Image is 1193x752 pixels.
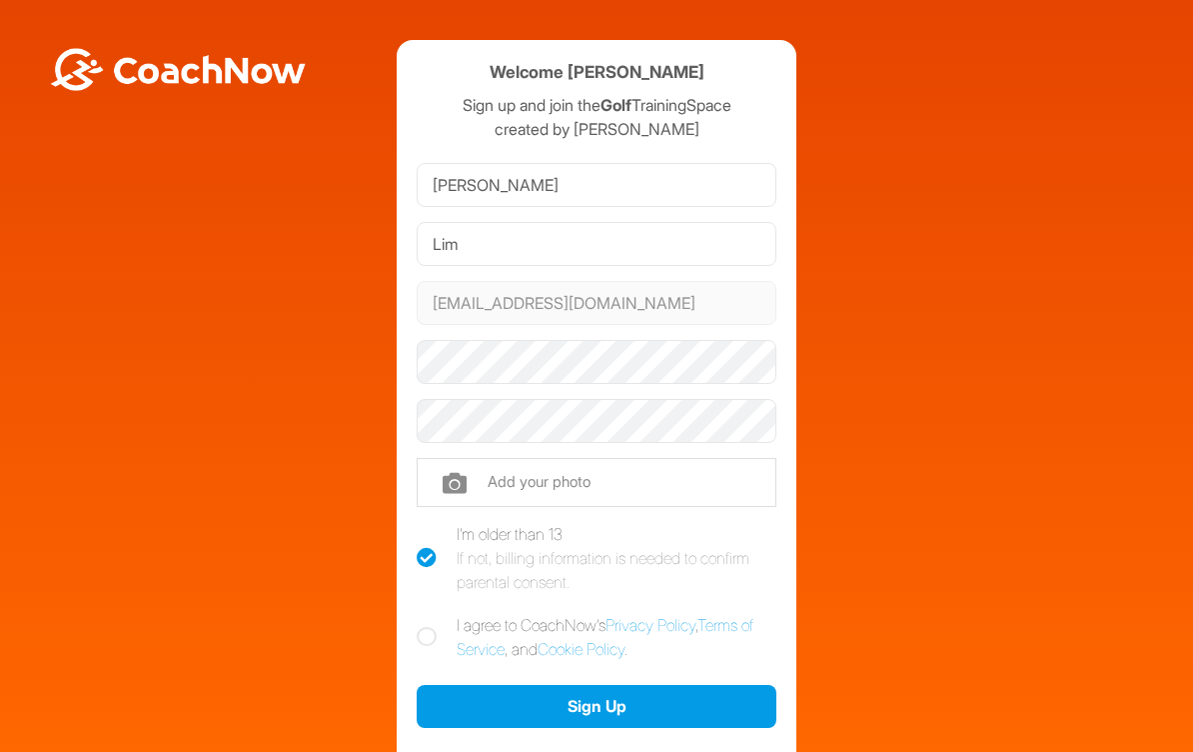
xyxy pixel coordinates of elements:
[457,546,776,594] div: If not, billing information is needed to confirm parental consent.
[417,117,776,141] p: created by [PERSON_NAME]
[457,615,753,659] a: Terms of Service
[457,522,776,594] div: I'm older than 13
[600,95,631,115] strong: Golf
[490,60,704,85] h4: Welcome [PERSON_NAME]
[48,48,308,91] img: BwLJSsUCoWCh5upNqxVrqldRgqLPVwmV24tXu5FoVAoFEpwwqQ3VIfuoInZCoVCoTD4vwADAC3ZFMkVEQFDAAAAAElFTkSuQmCC
[538,639,624,659] a: Cookie Policy
[417,281,776,325] input: Email
[417,163,776,207] input: First Name
[417,222,776,266] input: Last Name
[605,615,695,635] a: Privacy Policy
[417,93,776,117] p: Sign up and join the TrainingSpace
[417,685,776,728] button: Sign Up
[417,613,776,661] label: I agree to CoachNow's , , and .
